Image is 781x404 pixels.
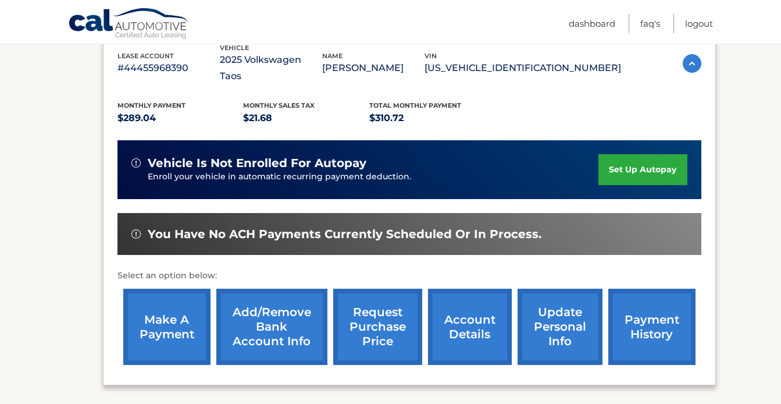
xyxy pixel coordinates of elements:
a: Logout [685,14,713,33]
a: set up autopay [598,154,687,185]
span: Monthly sales Tax [243,101,315,109]
span: name [322,52,343,60]
a: Cal Automotive [68,8,190,41]
a: Add/Remove bank account info [216,289,327,365]
a: payment history [608,289,696,365]
p: [US_VEHICLE_IDENTIFICATION_NUMBER] [425,60,621,76]
span: You have no ACH payments currently scheduled or in process. [148,227,541,242]
a: Dashboard [569,14,615,33]
img: alert-white.svg [131,158,141,168]
img: alert-white.svg [131,229,141,239]
a: make a payment [123,289,211,365]
span: Total Monthly Payment [369,101,461,109]
p: #44455968390 [117,60,220,76]
span: vehicle is not enrolled for autopay [148,156,366,171]
p: Select an option below: [117,269,701,283]
a: update personal info [518,289,602,365]
img: accordion-active.svg [683,54,701,73]
p: $289.04 [117,110,244,126]
span: vin [425,52,437,60]
p: $310.72 [369,110,495,126]
p: [PERSON_NAME] [322,60,425,76]
p: Enroll your vehicle in automatic recurring payment deduction. [148,171,599,183]
a: request purchase price [333,289,422,365]
span: lease account [117,52,174,60]
p: 2025 Volkswagen Taos [220,52,322,84]
a: account details [428,289,512,365]
p: $21.68 [243,110,369,126]
a: FAQ's [640,14,660,33]
span: Monthly Payment [117,101,186,109]
span: vehicle [220,44,249,52]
